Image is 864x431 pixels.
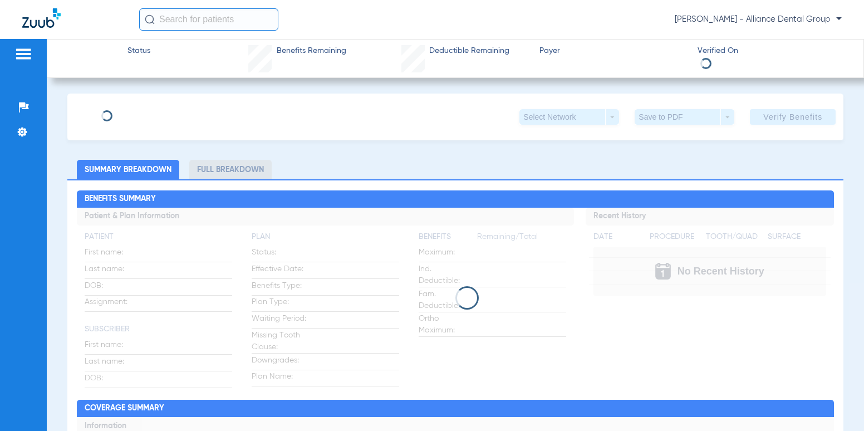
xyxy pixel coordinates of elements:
img: hamburger-icon [14,47,32,61]
span: Verified On [698,45,846,57]
h2: Benefits Summary [77,190,834,208]
img: Search Icon [145,14,155,25]
span: [PERSON_NAME] - Alliance Dental Group [675,14,842,25]
li: Summary Breakdown [77,160,179,179]
span: Deductible Remaining [429,45,509,57]
img: Zuub Logo [22,8,61,28]
li: Full Breakdown [189,160,272,179]
input: Search for patients [139,8,278,31]
span: Payer [539,45,688,57]
span: Status [127,45,150,57]
h2: Coverage Summary [77,400,834,418]
span: Benefits Remaining [277,45,346,57]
